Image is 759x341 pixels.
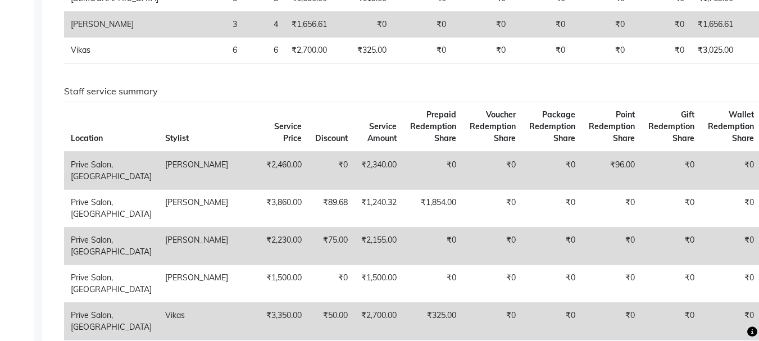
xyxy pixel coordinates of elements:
td: ₹0 [631,38,691,63]
span: Location [71,133,103,143]
td: ₹0 [631,12,691,38]
td: ₹2,155.00 [354,227,403,265]
span: Service Amount [367,121,397,143]
td: ₹0 [403,227,463,265]
span: Package Redemption Share [529,110,575,143]
td: ₹0 [572,12,631,38]
td: ₹0 [582,265,642,302]
td: ₹0 [453,38,512,63]
td: ₹1,656.61 [691,12,740,38]
td: 6 [244,38,285,63]
td: ₹0 [582,227,642,265]
td: ₹0 [463,265,522,302]
span: Voucher Redemption Share [470,110,516,143]
td: ₹0 [522,227,582,265]
span: Point Redemption Share [589,110,635,143]
td: ₹0 [308,265,354,302]
span: Prepaid Redemption Share [410,110,456,143]
td: ₹2,460.00 [260,152,308,190]
td: ₹0 [642,189,701,227]
td: ₹0 [463,152,522,190]
td: [PERSON_NAME] [158,189,260,227]
span: Gift Redemption Share [648,110,694,143]
td: Prive Salon, [GEOGRAPHIC_DATA] [64,189,158,227]
td: ₹0 [642,152,701,190]
td: ₹3,025.00 [691,38,740,63]
td: [PERSON_NAME] [158,152,260,190]
td: ₹0 [582,189,642,227]
td: 6 [165,38,244,63]
td: ₹0 [582,302,642,340]
td: ₹3,350.00 [260,302,308,340]
td: ₹0 [522,265,582,302]
td: ₹0 [463,189,522,227]
td: ₹0 [308,152,354,190]
span: Wallet Redemption Share [708,110,754,143]
td: [PERSON_NAME] [158,265,260,302]
td: ₹75.00 [308,227,354,265]
td: 3 [165,12,244,38]
td: Prive Salon, [GEOGRAPHIC_DATA] [64,152,158,190]
td: ₹0 [522,302,582,340]
td: ₹0 [512,12,572,38]
td: [PERSON_NAME] [158,227,260,265]
td: ₹1,500.00 [260,265,308,302]
td: ₹325.00 [334,38,393,63]
td: [PERSON_NAME] [64,12,165,38]
td: ₹2,340.00 [354,152,403,190]
td: ₹0 [393,12,453,38]
td: Prive Salon, [GEOGRAPHIC_DATA] [64,227,158,265]
td: Vikas [64,38,165,63]
td: ₹50.00 [308,302,354,340]
td: Prive Salon, [GEOGRAPHIC_DATA] [64,302,158,340]
td: ₹0 [642,302,701,340]
td: ₹3,860.00 [260,189,308,227]
td: ₹2,230.00 [260,227,308,265]
td: ₹2,700.00 [354,302,403,340]
td: ₹0 [522,189,582,227]
td: ₹325.00 [403,302,463,340]
td: ₹1,656.61 [285,12,334,38]
td: ₹0 [463,302,522,340]
td: Prive Salon, [GEOGRAPHIC_DATA] [64,265,158,302]
td: ₹2,700.00 [285,38,334,63]
td: ₹96.00 [582,152,642,190]
td: ₹89.68 [308,189,354,227]
td: ₹1,240.32 [354,189,403,227]
td: ₹0 [463,227,522,265]
h6: Staff service summary [64,86,735,97]
td: ₹0 [522,152,582,190]
td: ₹0 [572,38,631,63]
td: Vikas [158,302,260,340]
td: ₹0 [393,38,453,63]
span: Discount [315,133,348,143]
td: ₹0 [403,265,463,302]
td: ₹1,500.00 [354,265,403,302]
td: ₹0 [642,265,701,302]
td: 4 [244,12,285,38]
td: ₹0 [642,227,701,265]
span: Stylist [165,133,189,143]
td: ₹0 [453,12,512,38]
span: Service Price [274,121,302,143]
td: ₹0 [334,12,393,38]
td: ₹0 [403,152,463,190]
td: ₹1,854.00 [403,189,463,227]
td: ₹0 [512,38,572,63]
